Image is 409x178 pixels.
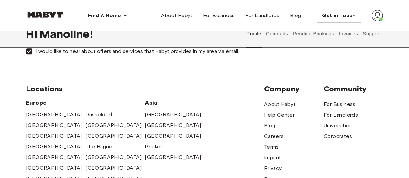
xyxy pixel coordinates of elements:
a: For Landlords [324,111,358,119]
a: Imprint [264,154,281,162]
img: avatar [371,10,383,21]
a: For Business [324,100,356,108]
a: For Landlords [240,9,285,22]
a: [GEOGRAPHIC_DATA] [85,121,142,129]
span: Asia [145,99,204,107]
a: [GEOGRAPHIC_DATA] [145,132,201,140]
a: Help Center [264,111,295,119]
a: Universities [324,122,352,130]
a: For Business [198,9,240,22]
a: [GEOGRAPHIC_DATA] [85,153,142,161]
a: [GEOGRAPHIC_DATA] [26,132,82,140]
a: Privacy [264,164,282,172]
a: The Hague [85,143,113,151]
a: Blog [264,122,275,130]
span: Find A Home [88,12,121,19]
a: Careers [264,132,284,140]
span: Get in Touch [322,12,356,19]
span: Locations [26,84,264,94]
span: Europe [26,99,145,107]
a: Phuket [145,143,162,151]
a: [GEOGRAPHIC_DATA] [85,132,142,140]
a: Corporates [324,132,352,140]
a: [GEOGRAPHIC_DATA] [145,121,201,129]
span: Community [324,84,383,94]
button: Profile [246,19,262,48]
a: [GEOGRAPHIC_DATA] [26,111,82,119]
a: About Habyt [156,9,198,22]
span: For Landlords [245,12,279,19]
button: Contracts [265,19,289,48]
a: Terms [264,143,279,151]
a: [GEOGRAPHIC_DATA] [145,153,201,161]
div: user profile tabs [244,19,383,48]
a: [GEOGRAPHIC_DATA] [85,164,142,172]
span: Company [264,84,324,94]
a: [GEOGRAPHIC_DATA] [26,164,82,172]
button: Get in Touch [317,9,361,22]
span: Blog [290,12,301,19]
a: [GEOGRAPHIC_DATA] [26,121,82,129]
a: Dusseldorf [85,111,112,119]
a: Blog [285,9,307,22]
button: Support [362,19,382,48]
img: Habyt [26,11,65,18]
a: [GEOGRAPHIC_DATA] [26,143,82,151]
span: Hi [26,27,40,40]
button: Find A Home [83,9,133,22]
span: Manoline ! [40,27,93,40]
span: About Habyt [161,12,192,19]
a: About Habyt [264,100,296,108]
a: [GEOGRAPHIC_DATA] [145,111,201,119]
span: I would like to hear about offers and services that Habyt provides in my area via email. [36,48,239,55]
a: [GEOGRAPHIC_DATA] [26,153,82,161]
button: Pending Bookings [292,19,335,48]
button: Invoices [338,19,359,48]
span: For Business [203,12,235,19]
